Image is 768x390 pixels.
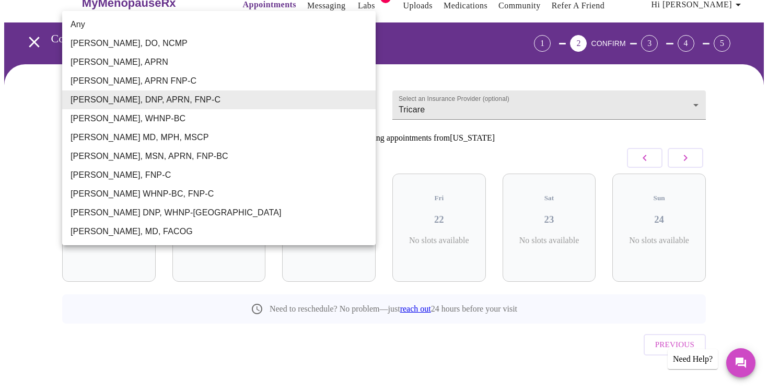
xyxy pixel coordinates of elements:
li: [PERSON_NAME] WHNP-BC, FNP-C [62,185,376,203]
li: [PERSON_NAME], WHNP-BC [62,109,376,128]
li: [PERSON_NAME], FNP-C [62,166,376,185]
li: [PERSON_NAME], DNP, APRN, FNP-C [62,90,376,109]
li: [PERSON_NAME], APRN FNP-C [62,72,376,90]
li: [PERSON_NAME] DNP, WHNP-[GEOGRAPHIC_DATA] [62,203,376,222]
li: [PERSON_NAME], APRN [62,53,376,72]
li: [PERSON_NAME] MD, MPH, MSCP [62,128,376,147]
li: [PERSON_NAME], MD, FACOG [62,222,376,241]
li: Any [62,15,376,34]
li: [PERSON_NAME], MSN, APRN, FNP-BC [62,147,376,166]
li: [PERSON_NAME], DO, NCMP [62,34,376,53]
